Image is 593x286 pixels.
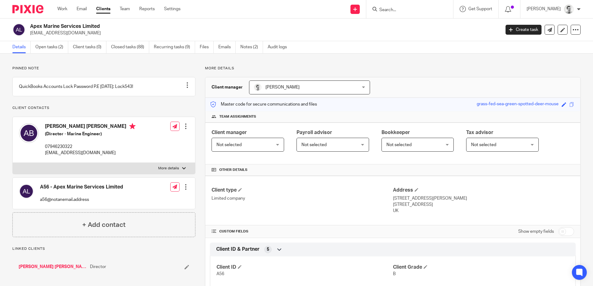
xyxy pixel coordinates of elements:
[96,6,110,12] a: Clients
[471,143,496,147] span: Not selected
[393,201,574,208] p: [STREET_ADDRESS]
[393,272,396,276] span: B
[129,123,136,129] i: Primary
[212,195,393,201] p: Limited company
[205,66,581,71] p: More details
[219,114,256,119] span: Team assignments
[212,229,393,234] h4: CUSTOM FIELDS
[468,7,492,11] span: Get Support
[82,220,126,230] h4: + Add contact
[301,143,327,147] span: Not selected
[77,6,87,12] a: Email
[19,184,34,199] img: svg%3E
[393,187,574,193] h4: Address
[12,66,195,71] p: Pinned note
[386,143,412,147] span: Not selected
[219,167,247,172] span: Other details
[393,195,574,201] p: [STREET_ADDRESS][PERSON_NAME]
[19,123,39,143] img: svg%3E
[57,6,67,12] a: Work
[30,30,496,36] p: [EMAIL_ADDRESS][DOMAIN_NAME]
[216,264,393,271] h4: Client ID
[12,23,25,36] img: svg%3E
[212,187,393,193] h4: Client type
[200,41,214,53] a: Files
[35,41,68,53] a: Open tasks (2)
[240,41,263,53] a: Notes (2)
[254,84,261,91] img: Andy_2025.jpg
[506,25,542,35] a: Create task
[158,166,179,171] p: More details
[45,150,136,156] p: [EMAIL_ADDRESS][DOMAIN_NAME]
[216,143,242,147] span: Not selected
[12,106,195,110] p: Client contacts
[268,41,292,53] a: Audit logs
[12,5,43,13] img: Pixie
[527,6,561,12] p: [PERSON_NAME]
[111,41,149,53] a: Closed tasks (88)
[30,23,403,30] h2: Apex Marine Services Limited
[466,130,493,135] span: Tax advisor
[265,85,300,89] span: [PERSON_NAME]
[40,184,123,190] h4: A56 - Apex Marine Services Limited
[381,130,410,135] span: Bookkeeper
[212,84,243,90] h3: Client manager
[90,264,106,270] span: Director
[164,6,181,12] a: Settings
[564,4,574,14] img: Andy_2025.jpg
[45,131,136,137] h5: (Director - Marine Engineer)
[210,101,317,107] p: Master code for secure communications and files
[12,41,31,53] a: Details
[40,197,123,203] p: a56@notanemail.address
[393,264,569,271] h4: Client Grade
[267,246,269,253] span: 5
[296,130,332,135] span: Payroll advisor
[73,41,106,53] a: Client tasks (0)
[45,123,136,131] h4: [PERSON_NAME] [PERSON_NAME]
[518,228,554,235] label: Show empty fields
[45,144,136,150] p: 07946230322
[379,7,435,13] input: Search
[212,130,247,135] span: Client manager
[216,246,260,253] span: Client ID & Partner
[139,6,155,12] a: Reports
[218,41,236,53] a: Emails
[12,246,195,251] p: Linked clients
[216,272,224,276] span: A56
[477,101,559,108] div: grass-fed-sea-green-spotted-deer-mouse
[154,41,195,53] a: Recurring tasks (9)
[19,264,87,270] a: [PERSON_NAME] [PERSON_NAME]
[120,6,130,12] a: Team
[393,208,574,214] p: UK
